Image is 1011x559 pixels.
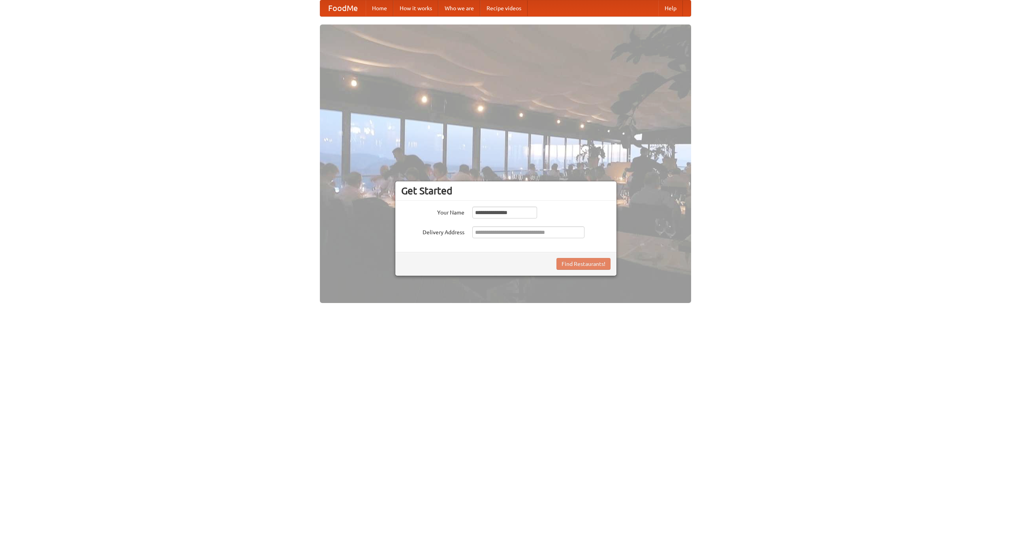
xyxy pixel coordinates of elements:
button: Find Restaurants! [556,258,611,270]
a: Who we are [438,0,480,16]
a: FoodMe [320,0,366,16]
a: Home [366,0,393,16]
a: How it works [393,0,438,16]
label: Delivery Address [401,226,464,236]
a: Help [658,0,683,16]
a: Recipe videos [480,0,528,16]
label: Your Name [401,207,464,216]
h3: Get Started [401,185,611,197]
